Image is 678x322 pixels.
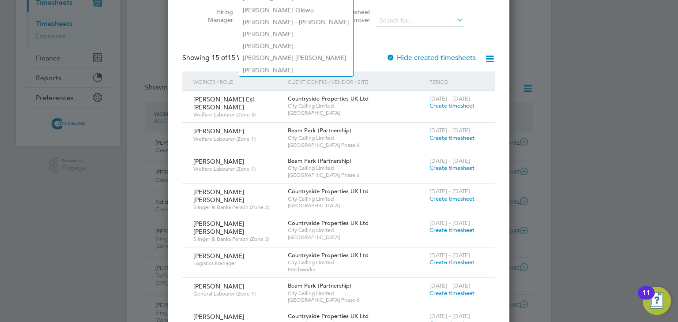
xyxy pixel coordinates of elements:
[288,282,351,289] span: Beam Park (Partnership)
[288,127,351,134] span: Beam Park (Partnership)
[429,95,470,102] span: [DATE] - [DATE]
[193,111,281,118] span: Welfare Labourer (Zone 3)
[288,102,425,109] span: City Calling Limited
[386,53,476,62] label: Hide created timesheets
[193,127,244,135] span: [PERSON_NAME]
[288,266,425,273] span: Patchworks
[427,71,486,92] div: Period
[429,127,470,134] span: [DATE] - [DATE]
[193,282,244,290] span: [PERSON_NAME]
[193,252,244,260] span: [PERSON_NAME]
[642,293,650,304] div: 11
[193,260,281,267] span: Logistics Manager
[288,312,369,320] span: Countryside Properties UK Ltd
[429,164,475,172] span: Create timesheet
[429,157,470,165] span: [DATE] - [DATE]
[288,202,425,209] span: [GEOGRAPHIC_DATA]
[288,290,425,297] span: City Calling Limited
[182,53,264,63] div: Showing
[429,134,475,142] span: Create timesheet
[239,16,353,28] li: [PERSON_NAME] - [PERSON_NAME]
[429,195,475,202] span: Create timesheet
[288,195,425,202] span: City Calling Limited
[193,290,281,297] span: General Labourer (Zone 1)
[191,71,286,92] div: Worker / Role
[429,226,475,234] span: Create timesheet
[193,204,281,211] span: Slinger & Banks Person (Zone 3)
[288,135,425,142] span: City Calling Limited
[193,8,233,24] label: Hiring Manager
[377,15,463,27] input: Search for...
[429,258,475,266] span: Create timesheet
[429,282,470,289] span: [DATE] - [DATE]
[239,64,353,76] li: [PERSON_NAME]
[429,102,475,109] span: Create timesheet
[288,259,425,266] span: City Calling Limited
[193,157,244,165] span: [PERSON_NAME]
[288,95,369,102] span: Countryside Properties UK Ltd
[429,219,470,227] span: [DATE] - [DATE]
[193,135,281,142] span: Welfare Labourer (Zone 1)
[288,157,351,165] span: Beam Park (Partnership)
[211,53,263,62] span: 15 Workers
[288,187,369,195] span: Countryside Properties UK Ltd
[239,28,353,40] li: [PERSON_NAME]
[643,287,671,315] button: Open Resource Center, 11 new notifications
[429,312,470,320] span: [DATE] - [DATE]
[429,251,470,259] span: [DATE] - [DATE]
[288,219,369,227] span: Countryside Properties UK Ltd
[288,234,425,241] span: [GEOGRAPHIC_DATA]
[288,227,425,234] span: City Calling Limited
[239,4,353,16] li: [PERSON_NAME] Olowu
[429,187,470,195] span: [DATE] - [DATE]
[288,109,425,116] span: [GEOGRAPHIC_DATA]
[429,289,475,297] span: Create timesheet
[288,251,369,259] span: Countryside Properties UK Ltd
[193,236,281,243] span: Slinger & Banks Person (Zone 3)
[288,172,425,179] span: [GEOGRAPHIC_DATA] Phase 6
[286,71,427,92] div: Client Config / Vendor / Site
[193,95,254,111] span: [PERSON_NAME] Esi [PERSON_NAME]
[288,296,425,303] span: [GEOGRAPHIC_DATA] Phase 6
[193,165,281,172] span: Welfare Labourer (Zone 1)
[288,165,425,172] span: City Calling Limited
[211,53,227,62] span: 15 of
[193,220,244,236] span: [PERSON_NAME] [PERSON_NAME]
[193,188,244,204] span: [PERSON_NAME] [PERSON_NAME]
[239,52,353,64] li: [PERSON_NAME] [PERSON_NAME]
[239,40,353,52] li: [PERSON_NAME]
[288,142,425,149] span: [GEOGRAPHIC_DATA] Phase 6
